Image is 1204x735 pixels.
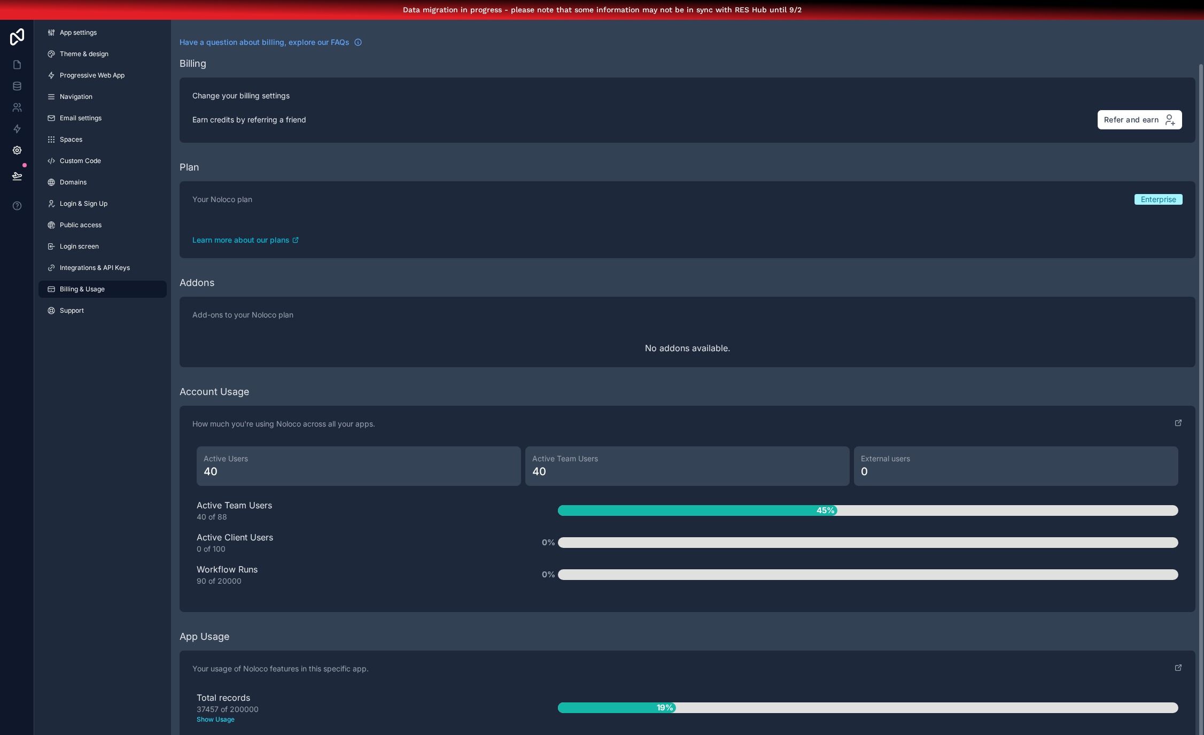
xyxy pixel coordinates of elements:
span: Progressive Web App [60,71,125,80]
span: Active Users [204,453,514,464]
span: 40 [204,464,514,479]
a: Domains [38,174,167,191]
p: How much you're using Noloco across all your apps. [192,419,375,429]
a: Spaces [38,131,167,148]
span: Active Team Users [532,453,843,464]
div: App Usage [180,629,230,644]
p: Your Noloco plan [192,194,252,205]
span: Spaces [60,135,82,144]
p: No addons available. [192,342,1183,354]
span: Refer and earn [1104,115,1159,125]
a: Email settings [38,110,167,127]
span: Theme & design [60,50,108,58]
p: Your usage of Noloco features in this specific app. [192,663,369,674]
a: Progressive Web App [38,67,167,84]
span: Enterprise [1141,194,1176,205]
a: Have a question about billing, explore our FAQs [180,37,362,48]
a: App settings [38,24,167,41]
p: Change your billing settings [192,90,290,101]
span: External users [861,453,1171,464]
p: Add-ons to your Noloco plan [192,310,1183,320]
span: Login screen [60,242,99,251]
text: Show Usage [197,715,524,724]
span: Navigation [60,92,92,101]
div: Addons [180,275,215,290]
a: Support [38,302,167,319]
span: 45% [814,502,837,520]
span: Public access [60,221,102,229]
a: Login & Sign Up [38,195,167,212]
span: Email settings [60,114,102,122]
a: Login screen [38,238,167,255]
div: Workflow Runs [197,563,524,586]
p: Earn credits by referring a friend [192,114,306,125]
a: Custom Code [38,152,167,169]
div: Active Team Users [197,499,524,522]
a: Billing & Usage [38,281,167,298]
a: Theme & design [38,45,167,63]
span: 0 [861,464,1171,479]
span: Billing & Usage [60,285,105,293]
span: Custom Code [60,157,101,165]
div: Active Client Users [197,531,524,554]
span: 40 [532,464,843,479]
div: Account Usage [180,384,250,399]
span: Integrations & API Keys [60,264,130,272]
div: 0 of 100 [197,544,524,554]
span: 19% [654,699,676,717]
div: Plan [180,160,199,175]
div: Billing [180,56,206,71]
button: Refer and earn [1097,110,1183,130]
div: 40 of 88 [197,512,524,522]
a: Integrations & API Keys [38,259,167,276]
a: Learn more about our plans [192,235,1183,245]
div: Total records [197,691,524,724]
span: Login & Sign Up [60,199,107,208]
span: 0% [539,566,558,584]
div: 90 of 20000 [197,576,524,586]
span: 0% [539,534,558,552]
div: 37457 of 200000 [197,704,524,724]
a: Public access [38,216,167,234]
span: Domains [60,178,87,187]
span: Support [60,306,84,315]
span: App settings [60,28,97,37]
span: Have a question about billing, explore our FAQs [180,37,349,48]
a: Navigation [38,88,167,105]
span: Learn more about our plans [192,235,290,245]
